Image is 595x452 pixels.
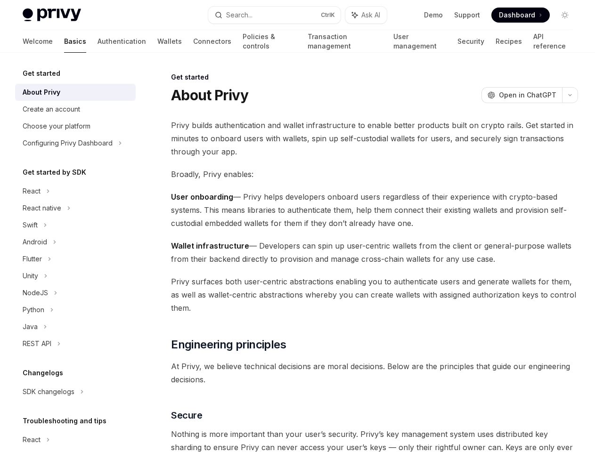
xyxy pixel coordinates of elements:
a: Choose your platform [15,118,136,135]
a: Basics [64,30,86,53]
h5: Get started [23,68,60,79]
div: Configuring Privy Dashboard [23,137,113,149]
strong: User onboarding [171,192,233,202]
span: Engineering principles [171,337,286,352]
div: Get started [171,73,578,82]
a: Dashboard [491,8,550,23]
span: Dashboard [499,10,535,20]
a: Support [454,10,480,20]
span: Privy surfaces both user-centric abstractions enabling you to authenticate users and generate wal... [171,275,578,315]
div: Create an account [23,104,80,115]
span: Ctrl K [321,11,335,19]
a: Wallets [157,30,182,53]
a: Authentication [98,30,146,53]
div: REST API [23,338,51,349]
h1: About Privy [171,87,248,104]
div: Flutter [23,253,42,265]
div: React native [23,202,61,214]
div: Java [23,321,38,332]
img: light logo [23,8,81,22]
span: Secure [171,409,202,422]
div: NodeJS [23,287,48,299]
h5: Changelogs [23,367,63,379]
div: Unity [23,270,38,282]
span: Broadly, Privy enables: [171,168,578,181]
a: Demo [424,10,443,20]
a: Security [457,30,484,53]
a: Connectors [193,30,231,53]
a: Transaction management [308,30,382,53]
span: Privy builds authentication and wallet infrastructure to enable better products built on crypto r... [171,119,578,158]
a: Create an account [15,101,136,118]
strong: Wallet infrastructure [171,241,249,250]
div: React [23,434,41,445]
a: Policies & controls [243,30,296,53]
span: — Developers can spin up user-centric wallets from the client or general-purpose wallets from the... [171,239,578,266]
div: React [23,186,41,197]
button: Ask AI [345,7,387,24]
div: SDK changelogs [23,386,74,397]
a: Recipes [496,30,522,53]
div: Android [23,236,47,248]
a: Welcome [23,30,53,53]
span: Ask AI [361,10,380,20]
button: Toggle dark mode [557,8,572,23]
div: Choose your platform [23,121,90,132]
span: — Privy helps developers onboard users regardless of their experience with crypto-based systems. ... [171,190,578,230]
button: Search...CtrlK [208,7,340,24]
a: API reference [533,30,572,53]
span: At Privy, we believe technical decisions are moral decisions. Below are the principles that guide... [171,360,578,386]
a: About Privy [15,84,136,101]
div: Python [23,304,44,315]
div: Search... [226,9,253,21]
a: User management [393,30,446,53]
button: Open in ChatGPT [481,87,562,103]
div: Swift [23,219,38,231]
h5: Troubleshooting and tips [23,415,106,427]
div: About Privy [23,87,60,98]
h5: Get started by SDK [23,167,86,178]
span: Open in ChatGPT [499,90,556,100]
